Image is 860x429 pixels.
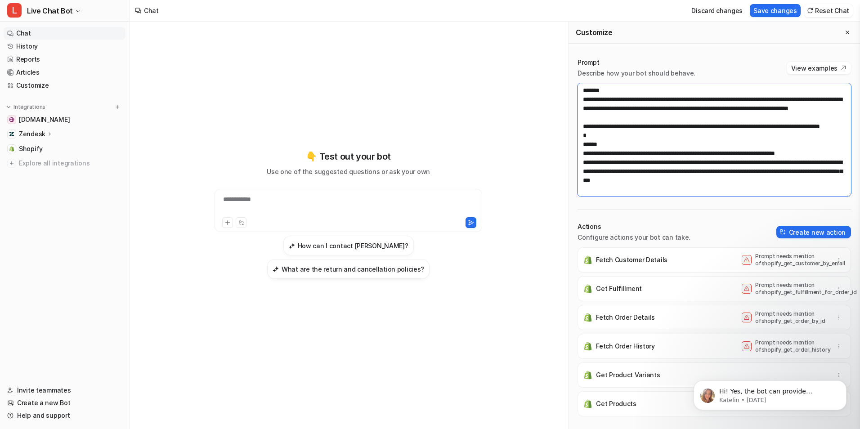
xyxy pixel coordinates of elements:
[583,284,592,293] img: Get Fulfillment icon
[267,167,430,176] p: Use one of the suggested questions or ask your own
[4,397,125,409] a: Create a new Bot
[7,159,16,168] img: explore all integrations
[755,339,827,353] p: Prompt needs mention of shopify_get_order_history
[19,115,70,124] span: [DOMAIN_NAME]
[583,399,592,408] img: Get Products icon
[267,259,430,279] button: What are the return and cancellation policies?What are the return and cancellation policies?
[13,103,45,111] p: Integrations
[4,143,125,155] a: ShopifyShopify
[9,146,14,152] img: Shopify
[5,104,12,110] img: expand menu
[282,264,424,274] h3: What are the return and cancellation policies?
[596,284,642,293] p: Get Fulfillment
[4,79,125,92] a: Customize
[273,266,279,273] img: What are the return and cancellation policies?
[114,104,121,110] img: menu_add.svg
[578,58,695,67] p: Prompt
[780,229,786,235] img: create-action-icon.svg
[583,313,592,322] img: Fetch Order Details icon
[750,4,801,17] button: Save changes
[583,371,592,380] img: Get Product Variants icon
[4,157,125,170] a: Explore all integrations
[19,144,43,153] span: Shopify
[842,27,853,38] button: Close flyout
[298,241,408,250] h3: How can I contact [PERSON_NAME]?
[578,69,695,78] p: Describe how your bot should behave.
[583,342,592,351] img: Fetch Order History icon
[776,226,851,238] button: Create new action
[596,313,655,322] p: Fetch Order Details
[576,28,612,37] h2: Customize
[27,4,73,17] span: Live Chat Bot
[289,242,295,249] img: How can I contact Woven Wood?
[283,236,414,255] button: How can I contact Woven Wood?How can I contact [PERSON_NAME]?
[596,255,667,264] p: Fetch Customer Details
[807,7,813,14] img: reset
[755,310,827,325] p: Prompt needs mention of shopify_get_order_by_id
[19,156,122,170] span: Explore all integrations
[4,66,125,79] a: Articles
[755,282,827,296] p: Prompt needs mention of shopify_get_fulfillment_for_order_id
[306,150,390,163] p: 👇 Test out your bot
[596,342,655,351] p: Fetch Order History
[583,255,592,264] img: Fetch Customer Details icon
[4,53,125,66] a: Reports
[4,103,48,112] button: Integrations
[688,4,746,17] button: Discard changes
[9,117,14,122] img: wovenwood.co.uk
[578,222,690,231] p: Actions
[755,253,827,267] p: Prompt needs mention of shopify_get_customer_by_email
[4,384,125,397] a: Invite teammates
[4,113,125,126] a: wovenwood.co.uk[DOMAIN_NAME]
[680,362,860,425] iframe: Intercom notifications message
[596,399,636,408] p: Get Products
[804,4,853,17] button: Reset Chat
[7,3,22,18] span: L
[144,6,159,15] div: Chat
[787,62,851,74] button: View examples
[4,40,125,53] a: History
[596,371,660,380] p: Get Product Variants
[4,27,125,40] a: Chat
[4,409,125,422] a: Help and support
[19,130,45,139] p: Zendesk
[9,131,14,137] img: Zendesk
[578,233,690,242] p: Configure actions your bot can take.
